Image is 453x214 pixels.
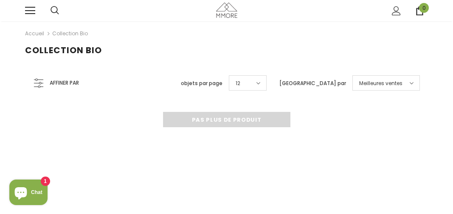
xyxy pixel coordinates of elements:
[279,79,346,88] label: [GEOGRAPHIC_DATA] par
[419,3,429,13] span: 0
[415,6,424,15] a: 0
[50,78,79,88] span: Affiner par
[7,180,50,207] inbox-online-store-chat: Shopify online store chat
[216,3,237,17] img: Cas MMORE
[181,79,222,88] label: objets par page
[236,79,240,88] span: 12
[52,30,88,37] a: Collection Bio
[25,29,44,39] a: Accueil
[25,44,102,56] span: Collection Bio
[359,79,402,88] span: Meilleures ventes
